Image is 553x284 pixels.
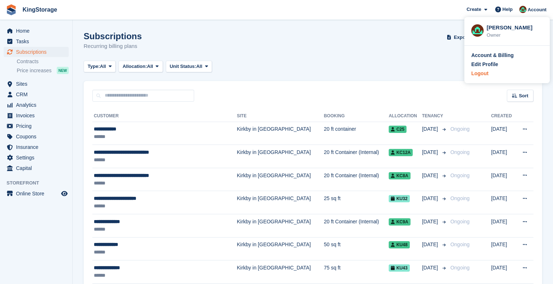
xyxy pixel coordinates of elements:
span: Ongoing [450,149,470,155]
a: Account & Billing [471,52,543,59]
span: Coupons [16,131,60,142]
td: [DATE] [491,168,516,191]
button: Type: All [84,61,116,73]
span: Sites [16,79,60,89]
a: menu [4,36,69,46]
td: [DATE] [491,191,516,214]
td: 20 ft container [324,122,389,145]
button: Export [445,31,477,43]
a: Price increases NEW [17,66,69,74]
th: Customer [92,110,237,122]
span: Export [454,34,469,41]
span: KC12A [389,149,413,156]
th: Allocation [389,110,422,122]
span: Ongoing [450,219,470,224]
img: John King [519,6,526,13]
a: menu [4,121,69,131]
a: menu [4,188,69,199]
a: menu [4,142,69,152]
span: Allocation: [123,63,147,70]
span: [DATE] [422,172,440,179]
button: Allocation: All [119,61,163,73]
div: Logout [471,70,488,77]
span: Sort [519,92,528,100]
td: Kirkby in [GEOGRAPHIC_DATA] [237,260,324,284]
span: All [147,63,153,70]
td: [DATE] [491,122,516,145]
span: Subscriptions [16,47,60,57]
td: [DATE] [491,214,516,238]
a: KingStorage [20,4,60,16]
span: KC9A [389,218,410,226]
a: menu [4,163,69,173]
span: KU48 [389,241,410,248]
span: Settings [16,153,60,163]
td: Kirkby in [GEOGRAPHIC_DATA] [237,237,324,260]
h1: Subscriptions [84,31,142,41]
img: stora-icon-8386f47178a22dfd0bd8f6a31ec36ba5ce8667c1dd55bd0f319d3a0aa187defe.svg [6,4,17,15]
span: KU32 [389,195,410,202]
button: Unit Status: All [166,61,212,73]
div: Account & Billing [471,52,514,59]
span: Insurance [16,142,60,152]
span: KC8A [389,172,410,179]
span: C25 [389,126,406,133]
td: 20 ft Container (Internal) [324,168,389,191]
a: Contracts [17,58,69,65]
a: menu [4,89,69,100]
span: Price increases [17,67,52,74]
td: [DATE] [491,145,516,168]
td: 20 ft Container (Internal) [324,214,389,238]
span: CRM [16,89,60,100]
img: John King [471,24,484,37]
td: 25 sq ft [324,191,389,214]
span: Ongoing [450,195,470,201]
span: Tasks [16,36,60,46]
span: [DATE] [422,149,440,156]
td: Kirkby in [GEOGRAPHIC_DATA] [237,168,324,191]
span: Home [16,26,60,36]
span: All [100,63,106,70]
span: Create [466,6,481,13]
th: Booking [324,110,389,122]
span: Help [502,6,513,13]
a: menu [4,131,69,142]
td: Kirkby in [GEOGRAPHIC_DATA] [237,122,324,145]
th: Created [491,110,516,122]
td: Kirkby in [GEOGRAPHIC_DATA] [237,214,324,238]
span: [DATE] [422,218,440,226]
td: [DATE] [491,237,516,260]
span: Type: [88,63,100,70]
a: menu [4,79,69,89]
td: Kirkby in [GEOGRAPHIC_DATA] [237,191,324,214]
span: [DATE] [422,195,440,202]
td: 20 ft Container (Internal) [324,145,389,168]
a: Preview store [60,189,69,198]
span: All [196,63,203,70]
span: Unit Status: [170,63,196,70]
th: Tenancy [422,110,448,122]
span: Invoices [16,110,60,121]
a: Edit Profile [471,61,543,68]
span: [DATE] [422,264,440,272]
span: KU43 [389,264,410,272]
span: Ongoing [450,173,470,178]
div: [PERSON_NAME] [486,24,543,30]
div: Edit Profile [471,61,498,68]
td: 75 sq ft [324,260,389,284]
span: Ongoing [450,242,470,247]
span: Account [528,6,546,13]
td: [DATE] [491,260,516,284]
span: Pricing [16,121,60,131]
span: [DATE] [422,125,440,133]
div: Owner [486,32,543,39]
a: menu [4,100,69,110]
a: menu [4,26,69,36]
span: Capital [16,163,60,173]
span: [DATE] [422,241,440,248]
td: Kirkby in [GEOGRAPHIC_DATA] [237,145,324,168]
th: Site [237,110,324,122]
span: Analytics [16,100,60,110]
span: Ongoing [450,265,470,271]
span: Ongoing [450,126,470,132]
